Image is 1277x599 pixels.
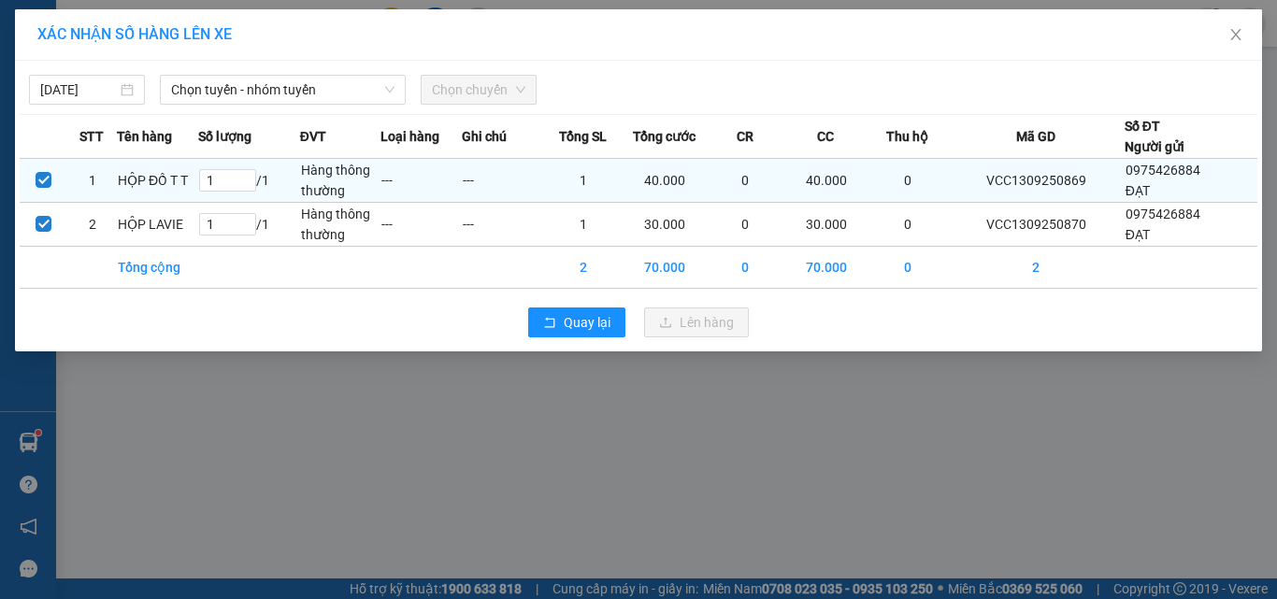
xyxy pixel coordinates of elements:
span: rollback [543,316,556,331]
button: Close [1210,9,1262,62]
strong: PHIẾU GỬI HÀNG [177,55,328,75]
td: 2 [543,247,624,289]
span: Tên hàng [117,126,172,147]
td: Tổng cộng [117,247,198,289]
button: rollbackQuay lại [528,307,625,337]
span: down [384,84,395,95]
td: 0 [705,247,786,289]
td: 40.000 [624,159,705,203]
td: --- [380,159,462,203]
td: 0 [867,203,948,247]
span: Website [170,99,214,113]
span: Số lượng [198,126,251,147]
td: VCC1309250869 [948,159,1125,203]
span: ĐẠT [1126,227,1150,242]
span: Tổng cước [633,126,696,147]
strong: CÔNG TY TNHH VĨNH QUANG [125,32,380,51]
td: 1 [543,203,624,247]
span: Mã GD [1016,126,1055,147]
td: / 1 [198,159,300,203]
button: uploadLên hàng [644,307,749,337]
td: 0 [867,159,948,203]
span: Ghi chú [462,126,507,147]
td: 0 [867,247,948,289]
span: STT [79,126,104,147]
span: XÁC NHẬN SỐ HÀNG LÊN XE [37,25,232,43]
td: 40.000 [786,159,868,203]
td: 70.000 [786,247,868,289]
span: CR [737,126,753,147]
span: close [1228,27,1243,42]
td: HỘP ĐỒ T T [117,159,198,203]
span: ĐẠT [1126,183,1150,198]
div: Số ĐT Người gửi [1125,116,1184,157]
td: 1 [543,159,624,203]
td: / 1 [198,203,300,247]
td: --- [380,203,462,247]
td: 1 [68,159,117,203]
strong: Hotline : 0889 23 23 23 [192,78,313,93]
span: Quay lại [564,312,610,333]
strong: : [DOMAIN_NAME] [170,96,336,114]
td: 0 [705,203,786,247]
span: ĐVT [300,126,326,147]
span: 0975426884 [1126,163,1200,178]
td: 30.000 [624,203,705,247]
span: Chọn tuyến - nhóm tuyến [171,76,395,104]
span: CC [817,126,834,147]
span: Chọn chuyến [432,76,525,104]
td: --- [462,203,543,247]
span: Loại hàng [380,126,439,147]
td: 2 [68,203,117,247]
td: 2 [948,247,1125,289]
td: --- [462,159,543,203]
span: 0975426884 [1126,207,1200,221]
td: HỘP LAVIE [117,203,198,247]
td: Hàng thông thường [300,159,381,203]
td: VCC1309250870 [948,203,1125,247]
td: 30.000 [786,203,868,247]
span: Tổng SL [559,126,607,147]
td: 70.000 [624,247,705,289]
input: 13/09/2025 [40,79,117,100]
td: 0 [705,159,786,203]
span: Thu hộ [886,126,928,147]
img: logo [16,29,104,117]
td: Hàng thông thường [300,203,381,247]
